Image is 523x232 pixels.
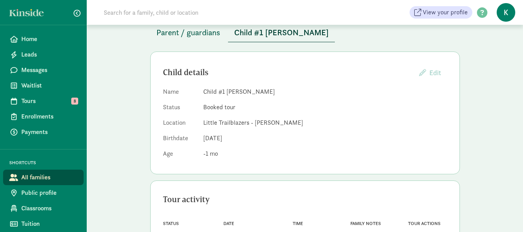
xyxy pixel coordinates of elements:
[163,66,413,79] div: Child details
[3,170,84,185] a: All families
[163,149,197,162] dt: Age
[150,23,226,42] button: Parent / guardians
[3,216,84,232] a: Tuition
[3,62,84,78] a: Messages
[423,8,468,17] span: View your profile
[429,68,441,77] span: Edit
[99,5,316,20] input: Search for a family, child or location
[21,188,77,198] span: Public profile
[3,47,84,62] a: Leads
[21,96,77,106] span: Tours
[21,81,77,90] span: Waitlist
[203,150,218,158] span: -1
[410,6,472,19] a: View your profile
[21,127,77,137] span: Payments
[408,221,441,226] span: Tour actions
[293,221,303,226] span: Time
[3,31,84,47] a: Home
[203,103,447,112] dd: Booked tour
[223,221,234,226] span: Date
[21,50,77,59] span: Leads
[21,204,77,213] span: Classrooms
[21,219,77,229] span: Tuition
[163,193,447,206] div: Tour activity
[3,124,84,140] a: Payments
[350,221,381,226] span: Family notes
[203,87,447,96] dd: Child #1 [PERSON_NAME]
[163,87,197,100] dt: Name
[21,34,77,44] span: Home
[150,28,226,37] a: Parent / guardians
[3,201,84,216] a: Classrooms
[484,195,523,232] iframe: Chat Widget
[413,64,447,81] button: Edit
[234,26,329,39] span: Child #1 [PERSON_NAME]
[3,185,84,201] a: Public profile
[228,23,335,42] button: Child #1 [PERSON_NAME]
[163,134,197,146] dt: Birthdate
[21,112,77,121] span: Enrollments
[21,65,77,75] span: Messages
[21,173,77,182] span: All families
[228,28,335,37] a: Child #1 [PERSON_NAME]
[3,109,84,124] a: Enrollments
[3,78,84,93] a: Waitlist
[163,221,179,226] span: Status
[203,134,222,142] span: [DATE]
[203,118,447,127] dd: Little Trailblazers - [PERSON_NAME]
[163,103,197,115] dt: Status
[3,93,84,109] a: Tours 8
[71,98,78,105] span: 8
[497,3,515,22] span: K
[156,26,220,39] span: Parent / guardians
[163,118,197,131] dt: Location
